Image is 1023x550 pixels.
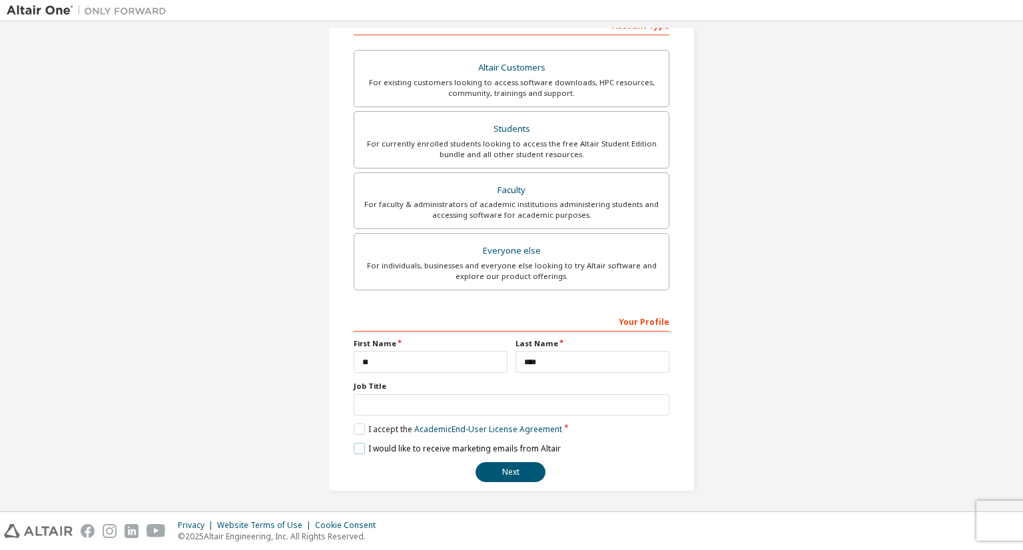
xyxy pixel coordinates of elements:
img: youtube.svg [147,524,166,538]
div: Faculty [362,181,661,200]
div: Website Terms of Use [217,520,315,531]
label: First Name [354,338,508,349]
div: For currently enrolled students looking to access the free Altair Student Edition bundle and all ... [362,138,661,160]
label: Job Title [354,381,669,392]
img: instagram.svg [103,524,117,538]
div: For individuals, businesses and everyone else looking to try Altair software and explore our prod... [362,260,661,282]
label: I accept the [354,423,562,435]
div: Everyone else [362,242,661,260]
div: Altair Customers [362,59,661,77]
div: Privacy [178,520,217,531]
label: Last Name [515,338,669,349]
p: © 2025 Altair Engineering, Inc. All Rights Reserved. [178,531,384,542]
img: Altair One [7,4,173,17]
button: Next [476,462,545,482]
label: I would like to receive marketing emails from Altair [354,443,561,454]
img: altair_logo.svg [4,524,73,538]
a: Academic End-User License Agreement [414,423,562,435]
img: linkedin.svg [125,524,139,538]
div: For faculty & administrators of academic institutions administering students and accessing softwa... [362,199,661,220]
div: Cookie Consent [315,520,384,531]
div: For existing customers looking to access software downloads, HPC resources, community, trainings ... [362,77,661,99]
img: facebook.svg [81,524,95,538]
div: Your Profile [354,310,669,332]
div: Students [362,120,661,138]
